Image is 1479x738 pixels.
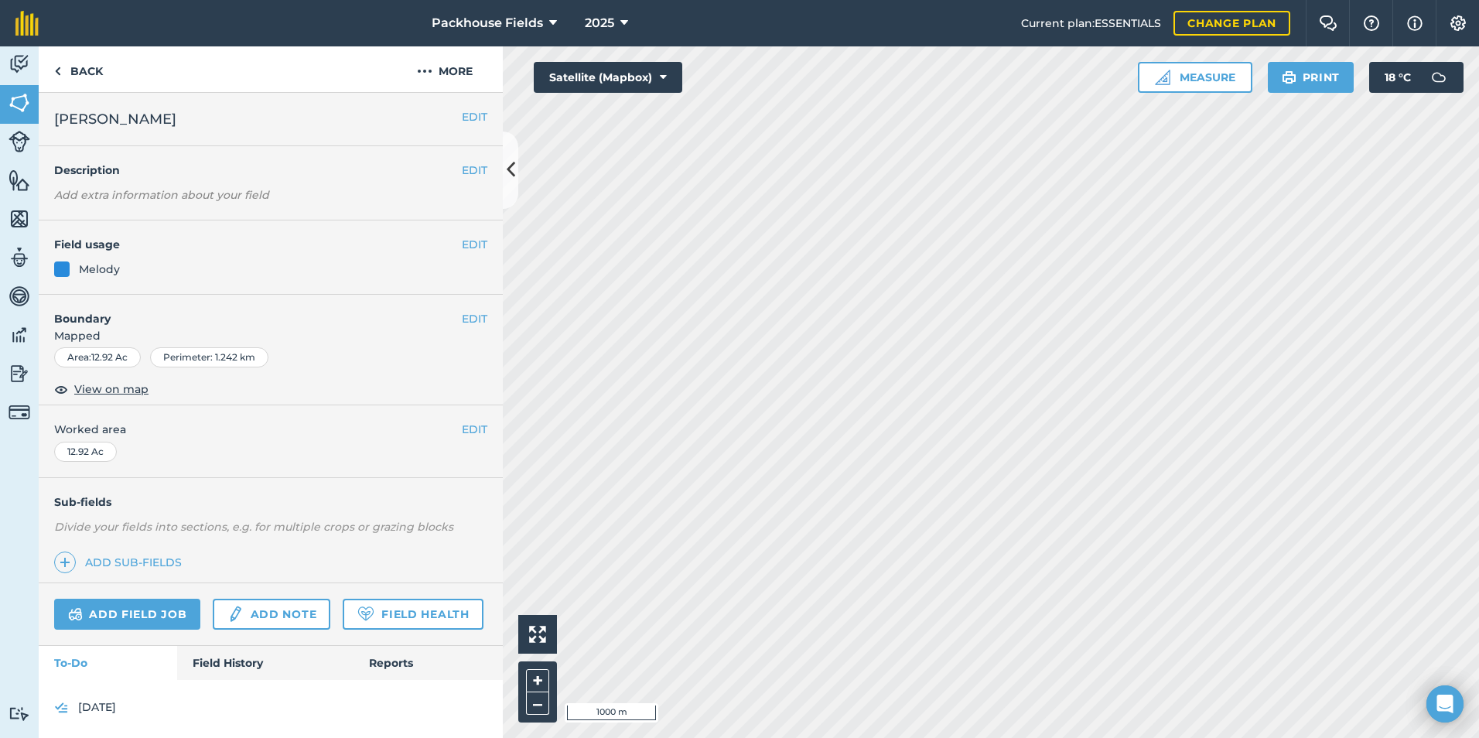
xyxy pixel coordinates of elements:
div: Area : 12.92 Ac [54,347,141,367]
img: svg+xml;base64,PD94bWwgdmVyc2lvbj0iMS4wIiBlbmNvZGluZz0idXRmLTgiPz4KPCEtLSBHZW5lcmF0b3I6IEFkb2JlIE... [9,706,30,721]
em: Divide your fields into sections, e.g. for multiple crops or grazing blocks [54,520,453,534]
span: Current plan : ESSENTIALS [1021,15,1161,32]
a: Back [39,46,118,92]
img: svg+xml;base64,PHN2ZyB4bWxucz0iaHR0cDovL3d3dy53My5vcmcvMjAwMC9zdmciIHdpZHRoPSI1NiIgaGVpZ2h0PSI2MC... [9,91,30,114]
img: svg+xml;base64,PHN2ZyB4bWxucz0iaHR0cDovL3d3dy53My5vcmcvMjAwMC9zdmciIHdpZHRoPSIxOSIgaGVpZ2h0PSIyNC... [1282,68,1296,87]
img: svg+xml;base64,PD94bWwgdmVyc2lvbj0iMS4wIiBlbmNvZGluZz0idXRmLTgiPz4KPCEtLSBHZW5lcmF0b3I6IEFkb2JlIE... [9,323,30,347]
button: More [387,46,503,92]
img: Two speech bubbles overlapping with the left bubble in the forefront [1319,15,1337,31]
img: svg+xml;base64,PHN2ZyB4bWxucz0iaHR0cDovL3d3dy53My5vcmcvMjAwMC9zdmciIHdpZHRoPSIxNyIgaGVpZ2h0PSIxNy... [1407,14,1423,32]
button: EDIT [462,310,487,327]
span: Packhouse Fields [432,14,543,32]
button: Print [1268,62,1354,93]
img: svg+xml;base64,PD94bWwgdmVyc2lvbj0iMS4wIiBlbmNvZGluZz0idXRmLTgiPz4KPCEtLSBHZW5lcmF0b3I6IEFkb2JlIE... [9,362,30,385]
button: Satellite (Mapbox) [534,62,682,93]
em: Add extra information about your field [54,188,269,202]
a: Add note [213,599,330,630]
img: svg+xml;base64,PHN2ZyB4bWxucz0iaHR0cDovL3d3dy53My5vcmcvMjAwMC9zdmciIHdpZHRoPSI1NiIgaGVpZ2h0PSI2MC... [9,169,30,192]
button: – [526,692,549,715]
img: svg+xml;base64,PHN2ZyB4bWxucz0iaHR0cDovL3d3dy53My5vcmcvMjAwMC9zdmciIHdpZHRoPSI1NiIgaGVpZ2h0PSI2MC... [9,207,30,231]
div: Open Intercom Messenger [1426,685,1464,723]
span: View on map [74,381,149,398]
img: svg+xml;base64,PHN2ZyB4bWxucz0iaHR0cDovL3d3dy53My5vcmcvMjAwMC9zdmciIHdpZHRoPSIxNCIgaGVpZ2h0PSIyNC... [60,553,70,572]
img: svg+xml;base64,PHN2ZyB4bWxucz0iaHR0cDovL3d3dy53My5vcmcvMjAwMC9zdmciIHdpZHRoPSIxOCIgaGVpZ2h0PSIyNC... [54,380,68,398]
span: [PERSON_NAME] [54,108,176,130]
button: EDIT [462,162,487,179]
img: svg+xml;base64,PHN2ZyB4bWxucz0iaHR0cDovL3d3dy53My5vcmcvMjAwMC9zdmciIHdpZHRoPSI5IiBoZWlnaHQ9IjI0Ii... [54,62,61,80]
button: EDIT [462,421,487,438]
a: Add sub-fields [54,552,188,573]
img: A cog icon [1449,15,1467,31]
img: svg+xml;base64,PD94bWwgdmVyc2lvbj0iMS4wIiBlbmNvZGluZz0idXRmLTgiPz4KPCEtLSBHZW5lcmF0b3I6IEFkb2JlIE... [68,605,83,624]
img: svg+xml;base64,PD94bWwgdmVyc2lvbj0iMS4wIiBlbmNvZGluZz0idXRmLTgiPz4KPCEtLSBHZW5lcmF0b3I6IEFkb2JlIE... [227,605,244,624]
div: Melody [79,261,120,278]
img: Ruler icon [1155,70,1170,85]
a: Change plan [1173,11,1290,36]
button: View on map [54,380,149,398]
img: svg+xml;base64,PD94bWwgdmVyc2lvbj0iMS4wIiBlbmNvZGluZz0idXRmLTgiPz4KPCEtLSBHZW5lcmF0b3I6IEFkb2JlIE... [1423,62,1454,93]
a: Reports [354,646,503,680]
button: Measure [1138,62,1252,93]
span: Worked area [54,421,487,438]
h4: Description [54,162,487,179]
span: 18 ° C [1385,62,1411,93]
div: 12.92 Ac [54,442,117,462]
img: svg+xml;base64,PD94bWwgdmVyc2lvbj0iMS4wIiBlbmNvZGluZz0idXRmLTgiPz4KPCEtLSBHZW5lcmF0b3I6IEFkb2JlIE... [9,246,30,269]
img: fieldmargin Logo [15,11,39,36]
img: svg+xml;base64,PHN2ZyB4bWxucz0iaHR0cDovL3d3dy53My5vcmcvMjAwMC9zdmciIHdpZHRoPSIyMCIgaGVpZ2h0PSIyNC... [417,62,432,80]
img: Four arrows, one pointing top left, one top right, one bottom right and the last bottom left [529,626,546,643]
h4: Field usage [54,236,462,253]
button: EDIT [462,236,487,253]
button: + [526,669,549,692]
button: 18 °C [1369,62,1464,93]
img: svg+xml;base64,PD94bWwgdmVyc2lvbj0iMS4wIiBlbmNvZGluZz0idXRmLTgiPz4KPCEtLSBHZW5lcmF0b3I6IEFkb2JlIE... [9,53,30,76]
img: svg+xml;base64,PD94bWwgdmVyc2lvbj0iMS4wIiBlbmNvZGluZz0idXRmLTgiPz4KPCEtLSBHZW5lcmF0b3I6IEFkb2JlIE... [9,285,30,308]
a: To-Do [39,646,177,680]
h4: Sub-fields [39,494,503,511]
img: A question mark icon [1362,15,1381,31]
span: 2025 [585,14,614,32]
div: Perimeter : 1.242 km [150,347,268,367]
h4: Boundary [39,295,462,327]
img: svg+xml;base64,PD94bWwgdmVyc2lvbj0iMS4wIiBlbmNvZGluZz0idXRmLTgiPz4KPCEtLSBHZW5lcmF0b3I6IEFkb2JlIE... [54,699,69,717]
span: Mapped [39,327,503,344]
a: [DATE] [54,695,487,720]
button: EDIT [462,108,487,125]
img: svg+xml;base64,PD94bWwgdmVyc2lvbj0iMS4wIiBlbmNvZGluZz0idXRmLTgiPz4KPCEtLSBHZW5lcmF0b3I6IEFkb2JlIE... [9,131,30,152]
img: svg+xml;base64,PD94bWwgdmVyc2lvbj0iMS4wIiBlbmNvZGluZz0idXRmLTgiPz4KPCEtLSBHZW5lcmF0b3I6IEFkb2JlIE... [9,401,30,423]
a: Field Health [343,599,483,630]
a: Field History [177,646,353,680]
a: Add field job [54,599,200,630]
